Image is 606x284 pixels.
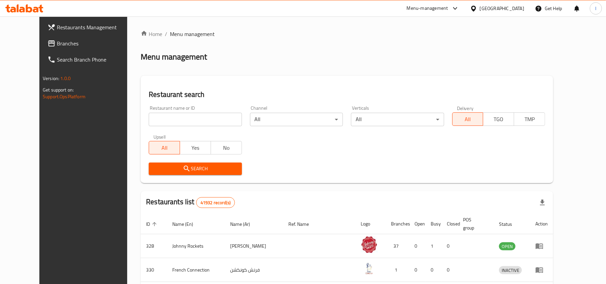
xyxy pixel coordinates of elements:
span: All [152,143,177,153]
a: Search Branch Phone [42,51,141,68]
td: 328 [141,234,167,258]
span: ID [146,220,159,228]
button: All [149,141,180,154]
div: INACTIVE [499,266,522,274]
td: 0 [425,258,441,282]
label: Upsell [153,134,166,139]
label: Delivery [457,106,474,110]
div: [GEOGRAPHIC_DATA] [480,5,524,12]
a: Restaurants Management [42,19,141,35]
span: Status [499,220,521,228]
div: Menu [535,266,548,274]
span: Version: [43,74,59,83]
button: TMP [514,112,545,126]
button: Yes [180,141,211,154]
td: 0 [441,258,458,282]
td: 1 [425,234,441,258]
span: Ref. Name [289,220,318,228]
span: Branches [57,39,135,47]
img: Johnny Rockets [361,236,378,253]
div: Total records count [196,197,235,208]
td: 0 [441,234,458,258]
th: Branches [386,214,409,234]
td: Johnny Rockets [167,234,225,258]
td: فرنش كونكشن [225,258,283,282]
nav: breadcrumb [141,30,553,38]
span: Search [154,165,236,173]
div: All [250,113,343,126]
button: Search [149,163,242,175]
input: Search for restaurant name or ID.. [149,113,242,126]
td: 0 [409,258,425,282]
span: INACTIVE [499,267,522,274]
span: l [595,5,596,12]
div: Menu-management [407,4,448,12]
span: Menu management [170,30,215,38]
div: All [351,113,444,126]
h2: Restaurants list [146,197,235,208]
h2: Menu management [141,51,207,62]
span: Name (En) [172,220,202,228]
span: No [214,143,239,153]
button: No [211,141,242,154]
span: Restaurants Management [57,23,135,31]
div: Export file [534,194,550,211]
img: French Connection [361,260,378,277]
li: / [165,30,167,38]
th: Open [409,214,425,234]
span: Search Branch Phone [57,56,135,64]
span: Get support on: [43,85,74,94]
span: TGO [486,114,511,124]
span: All [455,114,481,124]
th: Logo [355,214,386,234]
div: OPEN [499,242,515,250]
th: Action [530,214,553,234]
span: OPEN [499,243,515,250]
button: TGO [483,112,514,126]
a: Branches [42,35,141,51]
td: French Connection [167,258,225,282]
h2: Restaurant search [149,90,545,100]
td: 330 [141,258,167,282]
span: 1.0.0 [60,74,71,83]
td: [PERSON_NAME] [225,234,283,258]
th: Busy [425,214,441,234]
span: Yes [183,143,208,153]
td: 0 [409,234,425,258]
div: Menu [535,242,548,250]
td: 37 [386,234,409,258]
span: POS group [463,216,486,232]
a: Home [141,30,162,38]
span: Name (Ar) [230,220,259,228]
span: 41932 record(s) [197,200,235,206]
th: Closed [441,214,458,234]
span: TMP [517,114,542,124]
td: 1 [386,258,409,282]
a: Support.OpsPlatform [43,92,85,101]
button: All [452,112,484,126]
